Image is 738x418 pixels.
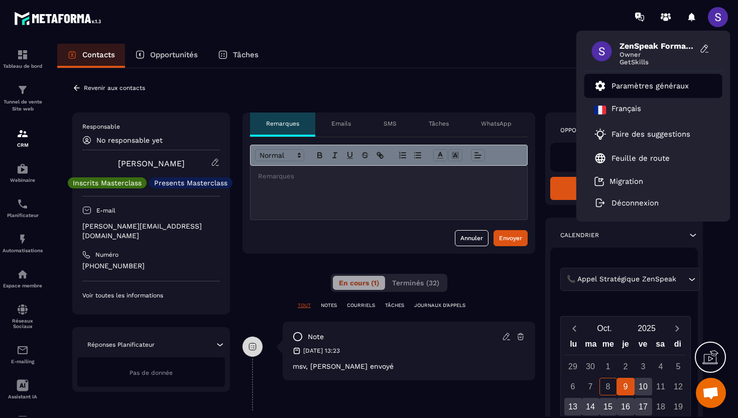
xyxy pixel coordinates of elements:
[560,126,606,134] p: Opportunités
[3,76,43,120] a: formationformationTunnel de vente Site web
[96,136,163,144] p: No responsable yet
[582,378,599,395] div: 7
[321,302,337,309] p: NOTES
[668,322,686,335] button: Next month
[3,372,43,407] a: Assistant IA
[609,177,643,186] p: Migration
[617,378,635,395] div: 9
[308,332,324,342] p: note
[635,358,652,375] div: 3
[635,378,652,395] div: 10
[118,159,185,168] a: [PERSON_NAME]
[599,337,617,355] div: me
[17,344,29,356] img: email
[14,9,104,28] img: logo
[3,248,43,253] p: Automatisations
[582,398,599,415] div: 14
[3,296,43,337] a: social-networksocial-networkRéseaux Sociaux
[17,84,29,96] img: formation
[594,128,700,140] a: Faire des suggestions
[17,233,29,245] img: automations
[3,213,43,218] p: Planificateur
[670,358,687,375] div: 5
[652,337,669,355] div: sa
[385,302,404,309] p: TÂCHES
[481,120,512,128] p: WhatsApp
[293,362,525,370] p: msv, [PERSON_NAME] envoyé
[386,276,445,290] button: Terminés (32)
[620,51,695,58] span: Owner
[82,222,220,241] p: [PERSON_NAME][EMAIL_ADDRESS][DOMAIN_NAME]
[583,320,626,337] button: Open months overlay
[266,120,299,128] p: Remarques
[594,80,689,92] a: Paramètres généraux
[611,130,690,139] p: Faire des suggestions
[594,152,670,164] a: Feuille de route
[634,337,652,355] div: ve
[3,63,43,69] p: Tableau de bord
[564,358,582,375] div: 29
[333,276,385,290] button: En cours (1)
[429,120,449,128] p: Tâches
[17,198,29,210] img: scheduler
[384,120,397,128] p: SMS
[17,128,29,140] img: formation
[499,233,522,243] div: Envoyer
[298,302,311,309] p: TOUT
[208,44,269,68] a: Tâches
[611,104,641,116] p: Français
[599,358,617,375] div: 1
[3,41,43,76] a: formationformationTableau de bord
[154,179,227,186] p: Presents Masterclass
[303,347,340,355] p: [DATE] 13:23
[125,44,208,68] a: Opportunités
[652,378,670,395] div: 11
[82,291,220,299] p: Voir toutes les informations
[3,226,43,261] a: automationsautomationsAutomatisations
[564,274,678,285] span: 📞 Appel Stratégique ZenSpeak
[84,84,145,91] p: Revenir aux contacts
[57,44,125,68] a: Contacts
[82,123,220,131] p: Responsable
[635,398,652,415] div: 17
[670,398,687,415] div: 19
[347,302,375,309] p: COURRIELS
[652,398,670,415] div: 18
[599,378,617,395] div: 8
[626,320,668,337] button: Open years overlay
[82,261,220,271] p: [PHONE_NUMBER]
[96,206,115,215] p: E-mail
[233,50,259,59] p: Tâches
[670,378,687,395] div: 12
[3,337,43,372] a: emailemailE-mailing
[130,369,173,376] span: Pas de donnée
[87,341,155,349] p: Réponses Planificateur
[414,302,465,309] p: JOURNAUX D'APPELS
[560,153,688,162] p: Aucune opportunité liée
[494,230,528,246] button: Envoyer
[73,179,142,186] p: Inscrits Masterclass
[678,274,686,285] input: Search for option
[620,41,695,51] span: ZenSpeak Formations
[611,81,689,90] p: Paramètres généraux
[669,337,686,355] div: di
[611,198,659,207] p: Déconnexion
[696,378,726,408] div: Ouvrir le chat
[17,303,29,316] img: social-network
[3,177,43,183] p: Webinaire
[564,378,582,395] div: 6
[17,268,29,280] img: automations
[3,318,43,329] p: Réseaux Sociaux
[82,50,115,59] p: Contacts
[3,261,43,296] a: automationsautomationsEspace membre
[95,251,118,259] p: Numéro
[652,358,670,375] div: 4
[17,163,29,175] img: automations
[3,359,43,364] p: E-mailing
[560,231,599,239] p: Calendrier
[565,322,583,335] button: Previous month
[455,230,488,246] button: Annuler
[599,398,617,415] div: 15
[582,337,600,355] div: ma
[582,358,599,375] div: 30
